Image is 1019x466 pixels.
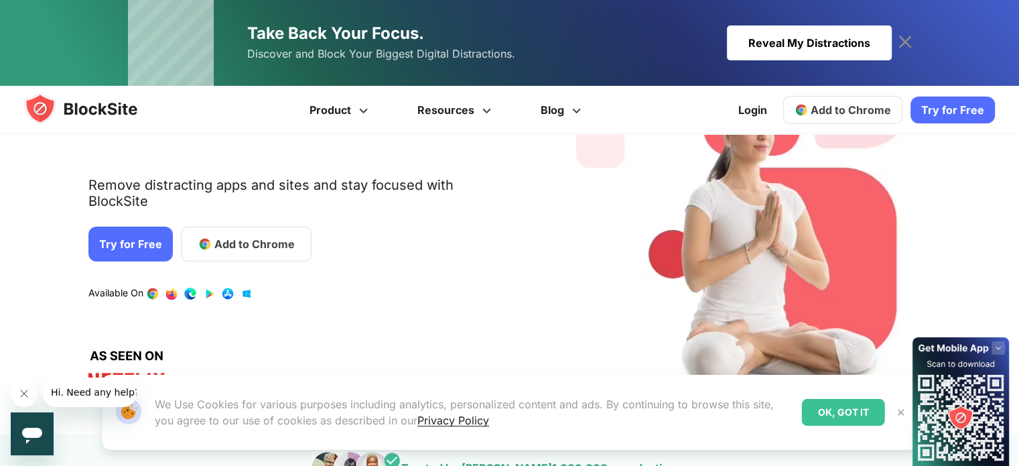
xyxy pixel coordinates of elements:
a: Add to Chrome [181,227,312,261]
a: Try for Free [910,97,995,123]
a: Privacy Policy [417,414,489,427]
a: Add to Chrome [783,96,902,124]
span: Take Back Your Focus. [247,23,424,43]
iframe: Button to launch messaging window [11,412,54,455]
span: Add to Chrome [811,103,891,117]
text: Available On [88,287,143,300]
span: Add to Chrome [214,236,295,252]
img: blocksite-icon.5d769676.svg [24,93,163,125]
a: Try for Free [88,227,173,261]
img: Close [896,407,906,418]
div: Reveal My Distractions [727,25,892,60]
div: OK, GOT IT [802,399,885,426]
a: Product [287,86,395,134]
iframe: Message from company [43,377,137,407]
span: Hi. Need any help? [8,9,96,20]
span: Discover and Block Your Biggest Digital Distractions. [247,44,515,64]
button: Close [892,404,910,421]
text: Remove distracting apps and sites and stay focused with BlockSite [88,177,516,220]
img: chrome-icon.svg [795,103,808,117]
a: Login [730,94,775,126]
a: Blog [518,86,608,134]
a: Resources [395,86,518,134]
p: We Use Cookies for various purposes including analytics, personalized content and ads. By continu... [155,396,791,428]
iframe: Close message [11,380,38,407]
